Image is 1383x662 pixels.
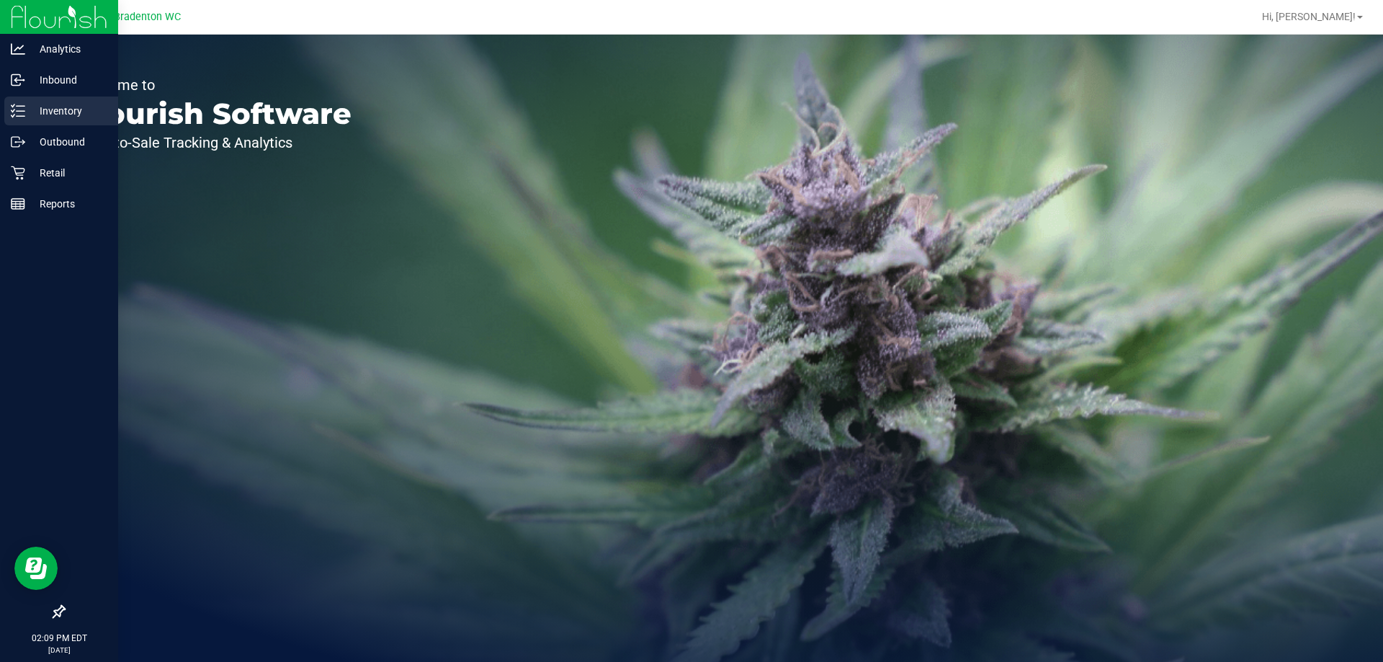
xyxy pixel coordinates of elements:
[114,11,181,23] span: Bradenton WC
[14,547,58,590] iframe: Resource center
[78,78,352,92] p: Welcome to
[11,104,25,118] inline-svg: Inventory
[11,197,25,211] inline-svg: Reports
[78,135,352,150] p: Seed-to-Sale Tracking & Analytics
[6,632,112,645] p: 02:09 PM EDT
[11,42,25,56] inline-svg: Analytics
[25,195,112,213] p: Reports
[11,135,25,149] inline-svg: Outbound
[1262,11,1356,22] span: Hi, [PERSON_NAME]!
[25,133,112,151] p: Outbound
[78,99,352,128] p: Flourish Software
[11,166,25,180] inline-svg: Retail
[25,164,112,182] p: Retail
[6,645,112,656] p: [DATE]
[25,102,112,120] p: Inventory
[11,73,25,87] inline-svg: Inbound
[25,71,112,89] p: Inbound
[25,40,112,58] p: Analytics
